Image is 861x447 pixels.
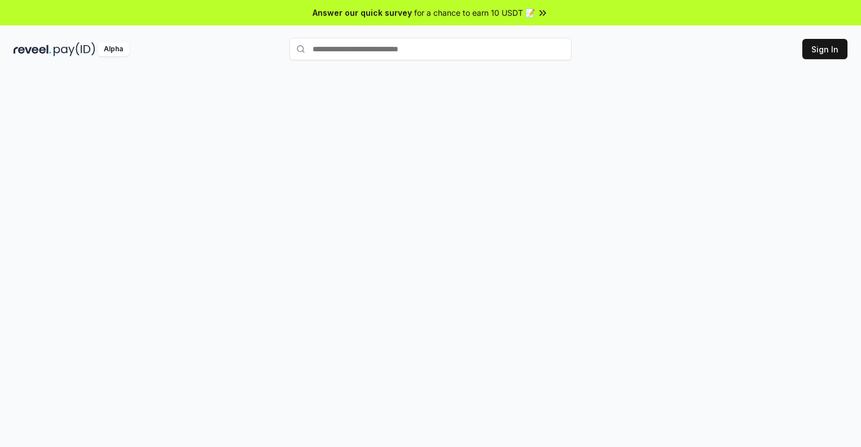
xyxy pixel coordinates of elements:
[802,39,847,59] button: Sign In
[98,42,129,56] div: Alpha
[14,42,51,56] img: reveel_dark
[313,7,412,19] span: Answer our quick survey
[414,7,535,19] span: for a chance to earn 10 USDT 📝
[54,42,95,56] img: pay_id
